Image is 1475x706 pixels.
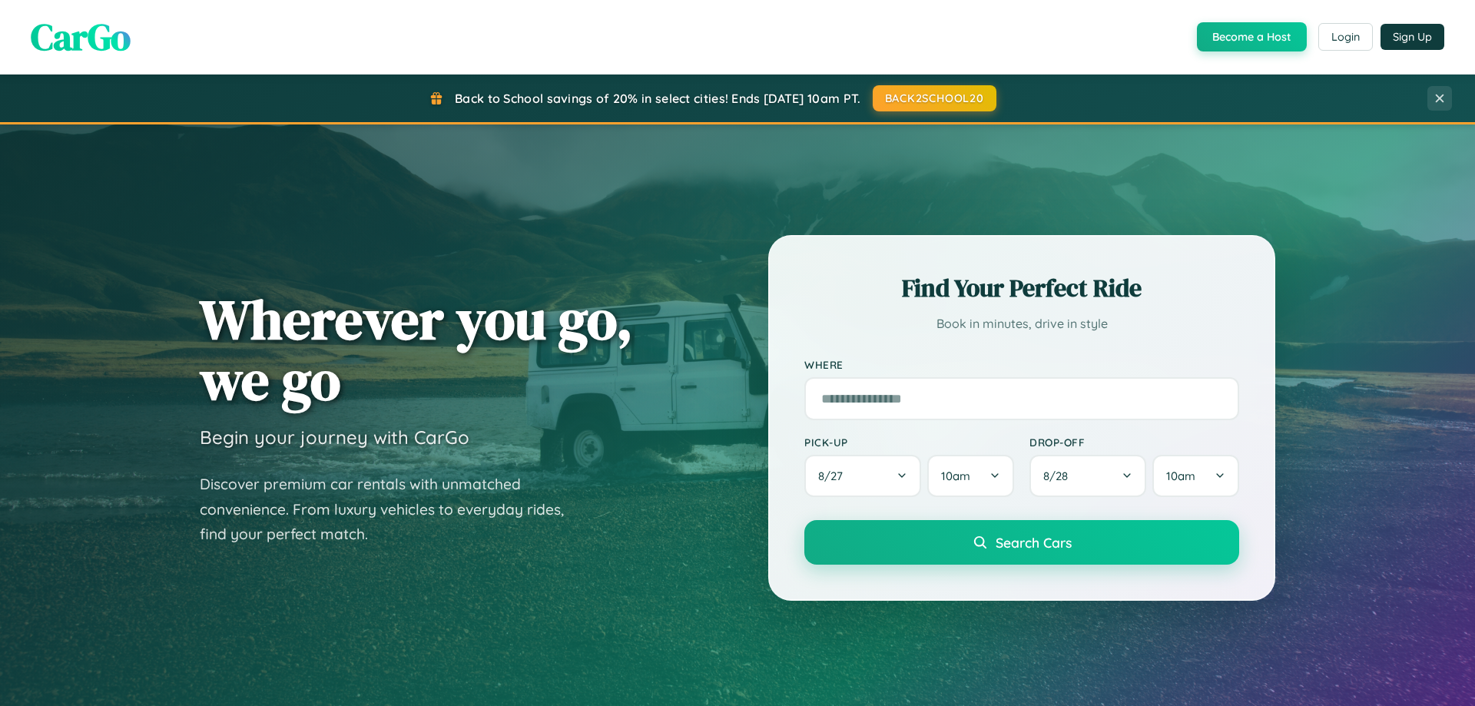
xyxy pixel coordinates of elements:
span: CarGo [31,12,131,62]
button: 8/27 [804,455,921,497]
span: 8 / 28 [1043,469,1076,483]
p: Book in minutes, drive in style [804,313,1239,335]
label: Drop-off [1029,436,1239,449]
button: BACK2SCHOOL20 [873,85,996,111]
label: Where [804,358,1239,371]
label: Pick-up [804,436,1014,449]
span: 10am [1166,469,1195,483]
button: 10am [927,455,1014,497]
p: Discover premium car rentals with unmatched convenience. From luxury vehicles to everyday rides, ... [200,472,584,547]
button: 10am [1152,455,1239,497]
h3: Begin your journey with CarGo [200,426,469,449]
span: Search Cars [996,534,1072,551]
button: Sign Up [1381,24,1444,50]
button: Become a Host [1197,22,1307,51]
h1: Wherever you go, we go [200,289,633,410]
button: Login [1318,23,1373,51]
h2: Find Your Perfect Ride [804,271,1239,305]
span: 10am [941,469,970,483]
span: Back to School savings of 20% in select cities! Ends [DATE] 10am PT. [455,91,860,106]
button: Search Cars [804,520,1239,565]
button: 8/28 [1029,455,1146,497]
span: 8 / 27 [818,469,850,483]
